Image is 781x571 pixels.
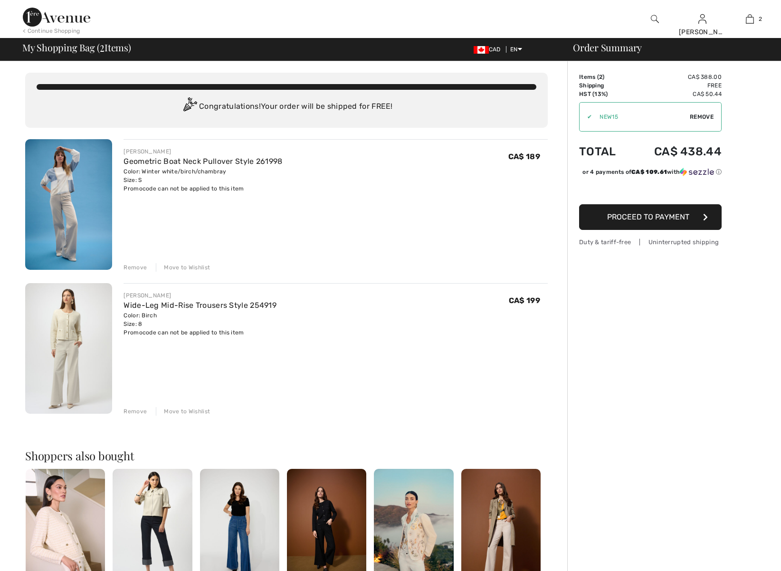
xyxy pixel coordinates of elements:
div: Promocode can not be applied to this item [124,328,276,337]
td: Shipping [579,81,629,90]
a: Geometric Boat Neck Pullover Style 261998 [124,157,282,166]
div: Duty & tariff-free | Uninterrupted shipping [579,238,722,247]
span: CAD [474,46,505,53]
div: Promocode can not be applied to this item [124,184,282,193]
span: Proceed to Payment [607,212,689,221]
div: [PERSON_NAME] [679,27,725,37]
div: Order Summary [562,43,775,52]
span: CA$ 189 [508,152,540,161]
img: Wide-Leg Mid-Rise Trousers Style 254919 [25,283,112,414]
td: CA$ 438.44 [629,135,722,168]
div: or 4 payments ofCA$ 109.61withSezzle Click to learn more about Sezzle [579,168,722,180]
div: Color: Birch Size: 8 [124,311,276,328]
a: Wide-Leg Mid-Rise Trousers Style 254919 [124,301,276,310]
span: CA$ 109.61 [631,169,667,175]
img: 1ère Avenue [23,8,90,27]
td: CA$ 50.44 [629,90,722,98]
div: < Continue Shopping [23,27,80,35]
img: Geometric Boat Neck Pullover Style 261998 [25,139,112,270]
td: Items ( ) [579,73,629,81]
div: Remove [124,263,147,272]
img: My Info [698,13,706,25]
span: 2 [759,15,762,23]
div: Remove [124,407,147,416]
div: [PERSON_NAME] [124,147,282,156]
span: CA$ 199 [509,296,540,305]
td: HST (13%) [579,90,629,98]
iframe: PayPal-paypal [579,180,722,201]
h2: Shoppers also bought [25,450,548,461]
a: Sign In [698,14,706,23]
div: [PERSON_NAME] [124,291,276,300]
div: Color: Winter white/birch/chambray Size: S [124,167,282,184]
img: search the website [651,13,659,25]
img: Congratulation2.svg [180,97,199,116]
img: My Bag [746,13,754,25]
div: Move to Wishlist [156,263,210,272]
span: My Shopping Bag ( Items) [22,43,131,52]
img: Sezzle [680,168,714,176]
td: CA$ 388.00 [629,73,722,81]
span: 2 [599,74,602,80]
button: Proceed to Payment [579,204,722,230]
div: Move to Wishlist [156,407,210,416]
div: or 4 payments of with [582,168,722,176]
span: EN [510,46,522,53]
input: Promo code [592,103,690,131]
span: Remove [690,113,714,121]
img: Canadian Dollar [474,46,489,54]
td: Total [579,135,629,168]
a: 2 [726,13,773,25]
td: Free [629,81,722,90]
div: Congratulations! Your order will be shipped for FREE! [37,97,536,116]
span: 2 [100,40,105,53]
div: ✔ [580,113,592,121]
